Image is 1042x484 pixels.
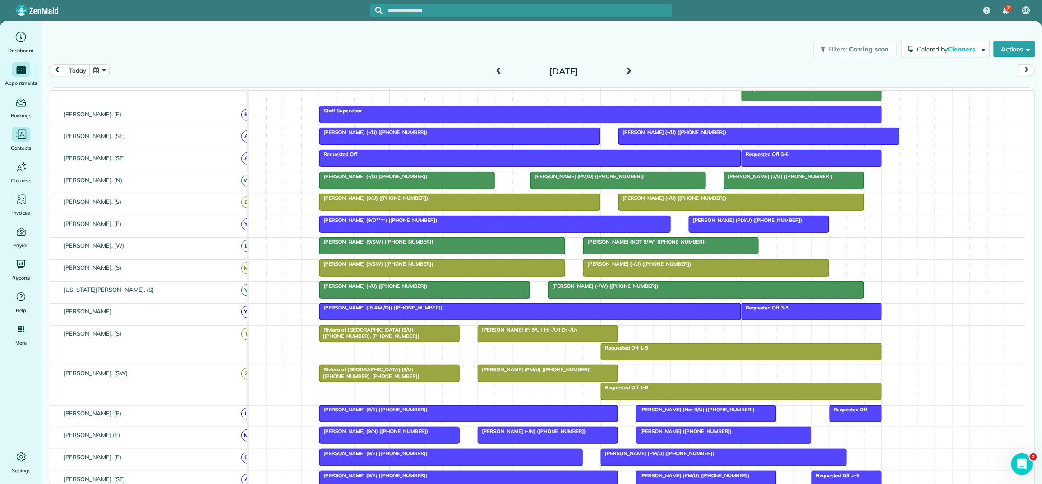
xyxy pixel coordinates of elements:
[811,472,860,479] span: Requested Off 4-5
[4,95,38,120] a: Bookings
[994,41,1035,57] button: Actions
[319,107,362,114] span: Staff Supervisor
[249,90,266,97] span: 8am
[4,192,38,217] a: Invoices
[1011,453,1033,475] iframe: Intercom live chat
[241,109,254,121] span: B(
[370,7,383,14] button: Focus search
[724,173,833,180] span: [PERSON_NAME] (2/U) ([PHONE_NUMBER])
[241,152,254,165] span: A(
[319,261,433,267] span: [PERSON_NAME] (9/SW) ([PHONE_NUMBER])
[319,428,429,434] span: [PERSON_NAME] (9/N) ([PHONE_NUMBER])
[62,369,129,377] span: [PERSON_NAME]. (SW)
[65,64,90,76] button: today
[319,406,428,413] span: [PERSON_NAME] (9/E) ([PHONE_NUMBER])
[62,264,123,271] span: [PERSON_NAME]. (S)
[812,90,828,97] span: 4pm
[600,384,649,391] span: Requested Off 1-5
[4,62,38,88] a: Appointments
[319,129,428,135] span: [PERSON_NAME] (-/U) ([PHONE_NUMBER])
[241,218,254,230] span: Y(
[241,306,254,318] span: YC
[583,261,692,267] span: [PERSON_NAME] (-/U) ([PHONE_NUMBER])
[548,283,659,289] span: [PERSON_NAME] (-/W) ([PHONE_NUMBER])
[849,45,890,53] span: Coming soon
[375,7,383,14] svg: Focus search
[390,90,410,97] span: 10am
[241,284,254,296] span: V(
[8,46,34,55] span: Dashboard
[601,90,617,97] span: 1pm
[477,428,586,434] span: [PERSON_NAME] (-/N) ([PHONE_NUMBER])
[319,450,428,456] span: [PERSON_NAME] (9/E) ([PHONE_NUMBER])
[4,127,38,152] a: Contacts
[319,327,420,339] span: Riviera at [GEOGRAPHIC_DATA] (9/U) ([PHONE_NUMBER], [PHONE_NUMBER])
[319,304,443,311] span: [PERSON_NAME] ((9 AM /D)) ([PHONE_NUMBER])
[530,90,550,97] span: 12pm
[241,328,254,340] span: I(
[741,85,789,92] span: Requested Off 3-5
[241,175,254,187] span: W(
[319,173,428,180] span: [PERSON_NAME] (-/U) ([PHONE_NUMBER])
[4,257,38,282] a: Reports
[62,308,114,315] span: [PERSON_NAME]
[11,143,31,152] span: Contacts
[507,66,620,76] h2: [DATE]
[62,154,127,161] span: [PERSON_NAME]. (SE)
[62,198,123,205] span: [PERSON_NAME]. (S)
[5,78,37,88] span: Appointments
[636,472,750,479] span: [PERSON_NAME] (PM/U) ([PHONE_NUMBER])
[1018,64,1035,76] button: next
[15,338,27,347] span: More
[319,151,358,157] span: Requested Off
[996,1,1015,21] div: 7 unread notifications
[688,217,802,223] span: [PERSON_NAME] (PM/U) ([PHONE_NUMBER])
[741,304,789,311] span: Requested Off 3-5
[883,90,899,97] span: 5pm
[241,452,254,464] span: D(
[241,262,254,274] span: M(
[600,450,715,456] span: [PERSON_NAME] (PM/U) ([PHONE_NUMBER])
[583,239,706,245] span: [PERSON_NAME] (NOT 9/W) ([PHONE_NUMBER])
[241,130,254,143] span: A(
[241,429,254,442] span: M(
[953,90,969,97] span: 6pm
[12,273,30,282] span: Reports
[600,345,649,351] span: Requested Off 1-5
[62,242,126,249] span: [PERSON_NAME]. (W)
[241,240,254,252] span: L(
[636,428,732,434] span: [PERSON_NAME] ([PHONE_NUMBER])
[618,129,727,135] span: [PERSON_NAME] (-/U) ([PHONE_NUMBER])
[319,217,438,223] span: [PERSON_NAME] (9/D****) ([PHONE_NUMBER])
[477,327,578,333] span: [PERSON_NAME] (F: 9/U | H: -/U | D: -/U)
[4,450,38,475] a: Settings
[62,453,123,461] span: [PERSON_NAME]. (E)
[4,160,38,185] a: Cleaners
[13,241,29,250] span: Payroll
[62,286,156,293] span: [US_STATE][PERSON_NAME]. (S)
[62,132,127,139] span: [PERSON_NAME]. (SE)
[1030,453,1037,461] span: 2
[319,472,428,479] span: [PERSON_NAME] (9/E) ([PHONE_NUMBER])
[829,406,868,413] span: Requested Off
[11,111,32,120] span: Bookings
[49,64,66,76] button: prev
[241,368,254,380] span: Z(
[530,173,644,180] span: [PERSON_NAME] (PM/D) ([PHONE_NUMBER])
[4,30,38,55] a: Dashboard
[319,283,428,289] span: [PERSON_NAME] (-/U) ([PHONE_NUMBER])
[460,90,480,97] span: 11am
[477,366,591,373] span: [PERSON_NAME] (PM/U) ([PHONE_NUMBER])
[319,195,429,201] span: [PERSON_NAME] (9/U) ([PHONE_NUMBER])
[618,195,727,201] span: [PERSON_NAME] (-/U) ([PHONE_NUMBER])
[11,176,31,185] span: Cleaners
[12,208,30,217] span: Invoices
[319,366,420,379] span: Riviera at [GEOGRAPHIC_DATA] (9/U) ([PHONE_NUMBER], [PHONE_NUMBER])
[62,431,122,438] span: [PERSON_NAME] (E)
[319,239,433,245] span: [PERSON_NAME] (9/SW) ([PHONE_NUMBER])
[62,220,123,227] span: [PERSON_NAME]. (E)
[741,151,789,157] span: Requested Off 3-5
[241,408,254,420] span: L(
[671,90,687,97] span: 2pm
[62,330,123,337] span: [PERSON_NAME]. (S)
